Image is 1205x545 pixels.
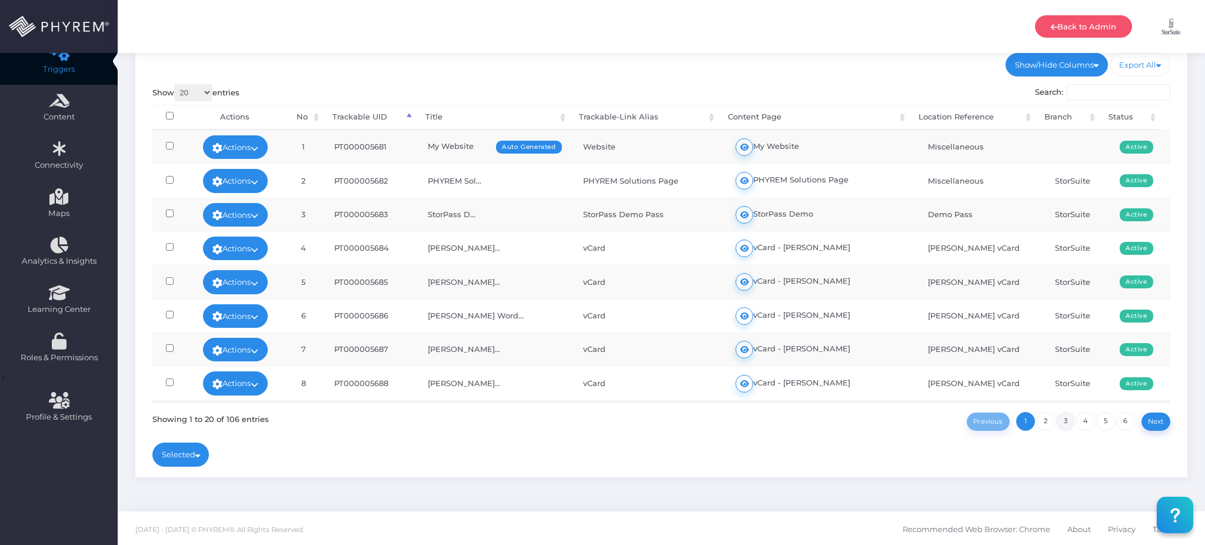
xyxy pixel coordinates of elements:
[417,164,572,197] td: PHYREM Sol...
[725,299,917,333] td: vCard - [PERSON_NAME]
[903,517,1050,541] span: Recommended Web Browser: Chrome
[1034,105,1098,130] th: Branch: activate to sort column ascending
[203,237,268,260] a: Actions
[1044,299,1109,333] td: StorSuite
[282,105,322,130] th: No: activate to sort column ascending
[572,231,725,265] td: vCard
[725,164,917,197] td: PHYREM Solutions Page
[152,84,239,101] label: Show entries
[283,198,324,231] td: 3
[188,105,282,130] th: Actions
[174,84,212,101] select: Showentries
[152,443,209,466] a: Selected
[1044,198,1109,231] td: StorSuite
[415,105,568,130] th: Title: activate to sort column ascending
[1108,517,1136,541] span: Privacy
[1006,53,1108,77] a: Show/Hide Columns
[417,333,572,366] td: [PERSON_NAME]...
[8,255,110,267] span: Analytics & Insights
[908,105,1033,130] th: Location Reference: activate to sort column ascending
[1035,84,1171,101] label: Search:
[725,130,917,164] td: My Website
[417,366,572,400] td: [PERSON_NAME]...
[8,352,110,364] span: Roles & Permissions
[1141,413,1171,431] a: Next
[1044,366,1109,400] td: StorSuite
[572,333,725,366] td: vCard
[324,366,417,400] td: PT000005688
[283,366,324,400] td: 8
[1120,377,1153,390] span: Active
[917,198,1044,231] td: Demo Pass
[1076,412,1095,431] a: 4
[8,64,110,75] span: Triggers
[917,265,1044,298] td: [PERSON_NAME] vCard
[324,299,417,333] td: PT000005686
[572,299,725,333] td: vCard
[1035,15,1132,38] a: Back to Admin
[917,164,1044,197] td: Miscellaneous
[1120,242,1153,255] span: Active
[283,231,324,265] td: 4
[1044,231,1109,265] td: StorSuite
[417,231,572,265] td: [PERSON_NAME]...
[1120,275,1153,288] span: Active
[203,135,268,159] a: Actions
[917,231,1044,265] td: [PERSON_NAME] vCard
[8,111,110,123] span: Content
[135,526,304,534] span: [DATE] - [DATE] © PHYREM®. All Rights Reserved.
[417,400,572,434] td: FSSA 2024 ...
[283,333,324,366] td: 7
[572,366,725,400] td: vCard
[917,130,1044,164] td: Miscellaneous
[1120,208,1153,221] span: Active
[1044,333,1109,366] td: StorSuite
[725,198,917,231] td: StorPass Demo
[917,333,1044,366] td: [PERSON_NAME] vCard
[568,105,718,130] th: Trackable-Link Alias: activate to sort column ascending
[1120,310,1153,323] span: Active
[572,130,725,164] td: Website
[324,231,417,265] td: PT000005684
[1044,400,1109,434] td: StorSuite
[417,299,572,333] td: [PERSON_NAME] Word...
[8,304,110,315] span: Learning Center
[572,400,725,434] td: FSSA 2024 - Digital Program PDF
[496,141,561,154] span: Auto Generated
[1056,412,1075,431] a: 3
[1098,105,1159,130] th: Status: activate to sort column ascending
[283,164,324,197] td: 2
[1110,53,1171,77] a: Export All
[1153,517,1167,541] span: T&C
[203,304,268,328] a: Actions
[917,366,1044,400] td: [PERSON_NAME] vCard
[283,265,324,298] td: 5
[203,338,268,361] a: Actions
[203,169,268,192] a: Actions
[1044,164,1109,197] td: StorSuite
[1036,412,1055,431] a: 2
[1016,412,1035,431] a: 1
[572,198,725,231] td: StorPass Demo Pass
[48,208,69,220] span: Maps
[203,203,268,227] a: Actions
[428,141,562,152] div: My Website
[1120,174,1153,187] span: Active
[324,130,417,164] td: PT000005681
[1067,84,1170,101] input: Search:
[203,270,268,294] a: Actions
[1116,412,1135,431] a: 6
[917,400,1044,434] td: FSSA 2024
[283,130,324,164] td: 1
[1096,412,1115,431] a: 5
[324,265,417,298] td: PT000005685
[322,105,414,130] th: Trackable UID: activate to sort column descending
[1044,265,1109,298] td: StorSuite
[324,198,417,231] td: PT000005683
[725,265,917,298] td: vCard - [PERSON_NAME]
[725,366,917,400] td: vCard - [PERSON_NAME]
[417,265,572,298] td: [PERSON_NAME]...
[324,164,417,197] td: PT000005682
[1067,517,1091,541] span: About
[717,105,908,130] th: Content Page: activate to sort column ascending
